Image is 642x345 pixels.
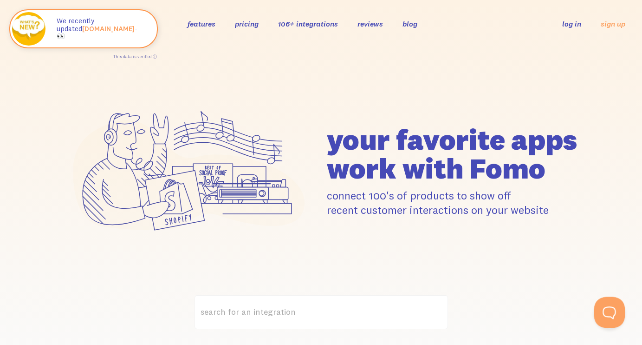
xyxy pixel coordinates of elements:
a: blog [402,19,417,28]
h1: your favorite apps work with Fomo [327,125,580,183]
a: log in [562,19,581,28]
a: 106+ integrations [278,19,338,28]
a: This data is verified ⓘ [113,54,157,59]
p: We recently updated - 👀 [57,17,148,40]
img: Fomo [12,12,45,46]
label: search for an integration [195,295,448,329]
p: connect 100's of products to show off recent customer interactions on your website [327,188,580,217]
a: pricing [235,19,259,28]
a: [DOMAIN_NAME] [82,24,135,33]
iframe: Help Scout Beacon - Open [594,297,625,328]
a: reviews [357,19,383,28]
a: sign up [601,19,625,29]
a: features [188,19,215,28]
